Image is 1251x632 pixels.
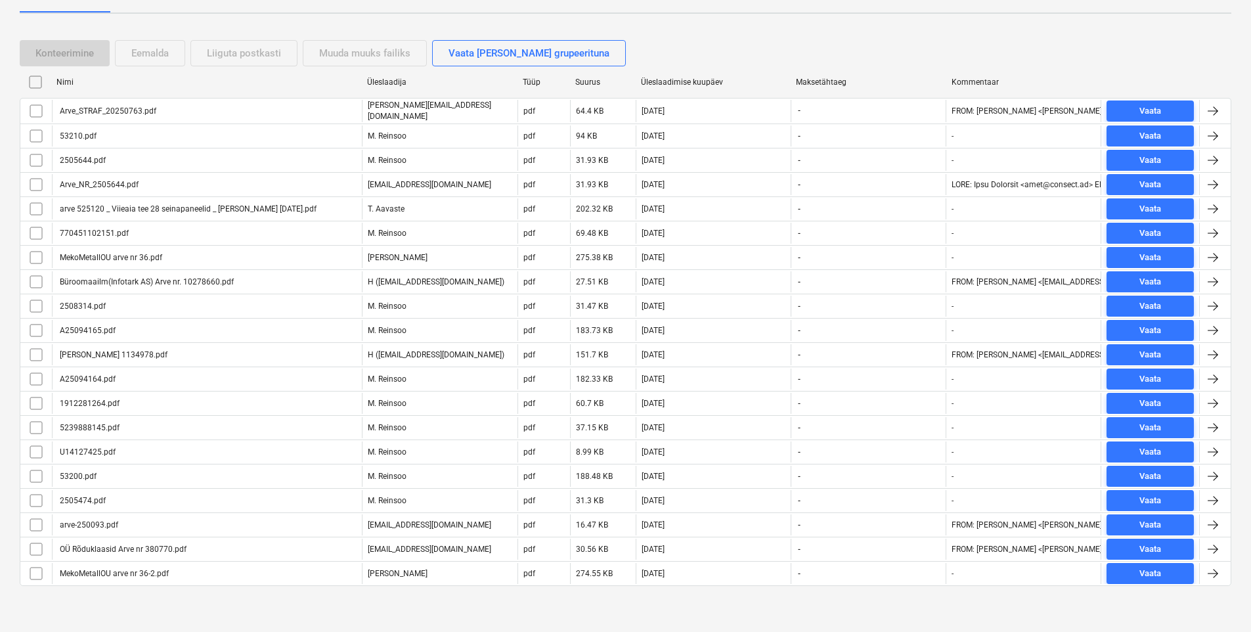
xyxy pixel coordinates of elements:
div: Vaata [1139,153,1161,168]
div: - [952,204,954,214]
button: Vaata [1107,223,1194,244]
div: pdf [523,253,535,262]
div: [DATE] [642,399,665,408]
div: [DATE] [642,569,665,578]
div: 5239888145.pdf [58,423,120,432]
div: 274.55 KB [576,569,613,578]
p: [EMAIL_ADDRESS][DOMAIN_NAME] [368,179,491,191]
div: 188.48 KB [576,472,613,481]
button: Vaata [1107,466,1194,487]
div: pdf [523,447,535,457]
p: M. Reinsoo [368,398,406,409]
div: [DATE] [642,180,665,189]
div: Suurus [575,78,630,87]
span: - [797,252,802,263]
div: Vaata [1139,566,1161,581]
span: - [797,155,802,166]
button: Vaata [1107,514,1194,535]
div: [DATE] [642,447,665,457]
div: pdf [523,302,535,311]
p: H ([EMAIL_ADDRESS][DOMAIN_NAME]) [368,277,504,288]
button: Vaata [1107,441,1194,463]
div: 64.4 KB [576,106,604,116]
div: Vaata [1139,202,1161,217]
div: Vaata [1139,250,1161,265]
div: A25094165.pdf [58,326,116,335]
div: 202.32 KB [576,204,613,214]
span: - [797,204,802,215]
p: M. Reinsoo [368,495,406,507]
p: M. Reinsoo [368,131,406,142]
button: Vaata [1107,320,1194,341]
div: - [952,399,954,408]
p: M. Reinsoo [368,301,406,312]
div: pdf [523,229,535,238]
div: - [952,374,954,384]
div: 94 KB [576,131,597,141]
div: 182.33 KB [576,374,613,384]
div: Kommentaar [952,78,1097,87]
span: - [797,447,802,458]
div: [DATE] [642,131,665,141]
span: - [797,471,802,482]
div: MekoMetallOU arve nr 36-2.pdf [58,569,169,578]
div: Vaata [1139,323,1161,338]
span: - [797,520,802,531]
span: - [797,277,802,288]
p: [PERSON_NAME] [368,568,428,579]
button: Vaata [1107,490,1194,511]
div: Chat Widget [1185,569,1251,632]
button: Vaata [1107,539,1194,560]
div: [DATE] [642,520,665,530]
div: OÜ Rõduklaasid Arve nr 380770.pdf [58,545,187,554]
span: - [797,568,802,579]
div: [DATE] [642,374,665,384]
div: Vaata [1139,348,1161,363]
div: - [952,496,954,505]
div: pdf [523,156,535,165]
div: 30.56 KB [576,545,608,554]
div: [DATE] [642,229,665,238]
div: pdf [523,569,535,578]
div: arve-250093.pdf [58,520,118,530]
div: [DATE] [642,545,665,554]
div: - [952,156,954,165]
div: pdf [523,374,535,384]
p: M. Reinsoo [368,422,406,434]
div: Vaata [1139,177,1161,192]
div: Vaata [1139,445,1161,460]
p: M. Reinsoo [368,471,406,482]
p: M. Reinsoo [368,228,406,239]
div: [DATE] [642,106,665,116]
button: Vaata [1107,369,1194,390]
span: - [797,105,802,116]
div: Vaata [1139,396,1161,411]
div: [DATE] [642,326,665,335]
div: - [952,423,954,432]
span: - [797,228,802,239]
div: Arve_STRAF_20250763.pdf [58,106,156,116]
div: pdf [523,399,535,408]
div: [PERSON_NAME] 1134978.pdf [58,350,167,359]
p: [EMAIL_ADDRESS][DOMAIN_NAME] [368,544,491,555]
div: - [952,131,954,141]
div: Maksetähtaeg [796,78,941,87]
div: pdf [523,350,535,359]
p: M. Reinsoo [368,447,406,458]
div: pdf [523,180,535,189]
div: [DATE] [642,496,665,505]
button: Vaata [1107,101,1194,122]
button: Vaata [1107,271,1194,292]
div: 31.93 KB [576,180,608,189]
div: - [952,447,954,457]
div: - [952,253,954,262]
div: Vaata [1139,493,1161,508]
button: Vaata [1107,150,1194,171]
div: Üleslaadija [367,78,512,87]
span: - [797,422,802,434]
div: 151.7 KB [576,350,608,359]
span: - [797,131,802,142]
div: - [952,569,954,578]
div: 2505644.pdf [58,156,106,165]
div: Vaata [1139,469,1161,484]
